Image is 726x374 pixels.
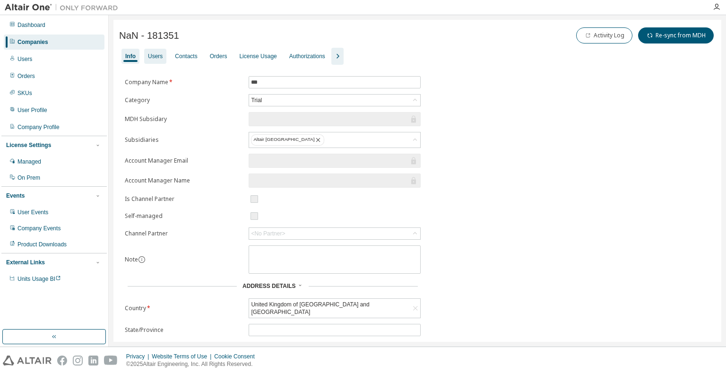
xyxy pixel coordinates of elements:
[17,38,48,46] div: Companies
[17,174,40,182] div: On Prem
[17,209,48,216] div: User Events
[17,89,32,97] div: SKUs
[125,96,243,104] label: Category
[119,30,179,41] span: NaN - 181351
[250,95,263,105] div: Trial
[125,255,138,263] label: Note
[125,230,243,237] label: Channel Partner
[148,52,163,60] div: Users
[125,157,243,165] label: Account Manager Email
[5,3,123,12] img: Altair One
[249,299,420,318] div: United Kingdom of [GEOGRAPHIC_DATA] and [GEOGRAPHIC_DATA]
[3,356,52,365] img: altair_logo.svg
[104,356,118,365] img: youtube.svg
[249,132,420,148] div: Altair [GEOGRAPHIC_DATA]
[17,55,32,63] div: Users
[17,241,67,248] div: Product Downloads
[126,360,260,368] p: © 2025 Altair Engineering, Inc. All Rights Reserved.
[138,256,146,263] button: information
[17,276,61,282] span: Units Usage BI
[210,52,227,60] div: Orders
[239,52,277,60] div: License Usage
[125,52,136,60] div: Info
[152,353,214,360] div: Website Terms of Use
[6,259,45,266] div: External Links
[250,299,410,317] div: United Kingdom of [GEOGRAPHIC_DATA] and [GEOGRAPHIC_DATA]
[125,212,243,220] label: Self-managed
[242,283,295,289] span: Address Details
[17,106,47,114] div: User Profile
[125,115,243,123] label: MDH Subsidary
[6,192,25,200] div: Events
[126,353,152,360] div: Privacy
[214,353,260,360] div: Cookie Consent
[17,158,41,165] div: Managed
[6,141,51,149] div: License Settings
[125,136,243,144] label: Subsidiaries
[17,225,60,232] div: Company Events
[251,134,324,146] div: Altair [GEOGRAPHIC_DATA]
[73,356,83,365] img: instagram.svg
[17,123,60,131] div: Company Profile
[125,326,243,334] label: State/Province
[125,304,243,312] label: Country
[17,21,45,29] div: Dashboard
[249,95,420,106] div: Trial
[638,27,714,43] button: Re-sync from MDH
[17,72,35,80] div: Orders
[125,78,243,86] label: Company Name
[125,177,243,184] label: Account Manager Name
[249,228,420,239] div: <No Partner>
[289,52,325,60] div: Authorizations
[251,230,285,237] div: <No Partner>
[576,27,632,43] button: Activity Log
[88,356,98,365] img: linkedin.svg
[175,52,197,60] div: Contacts
[57,356,67,365] img: facebook.svg
[125,195,243,203] label: Is Channel Partner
